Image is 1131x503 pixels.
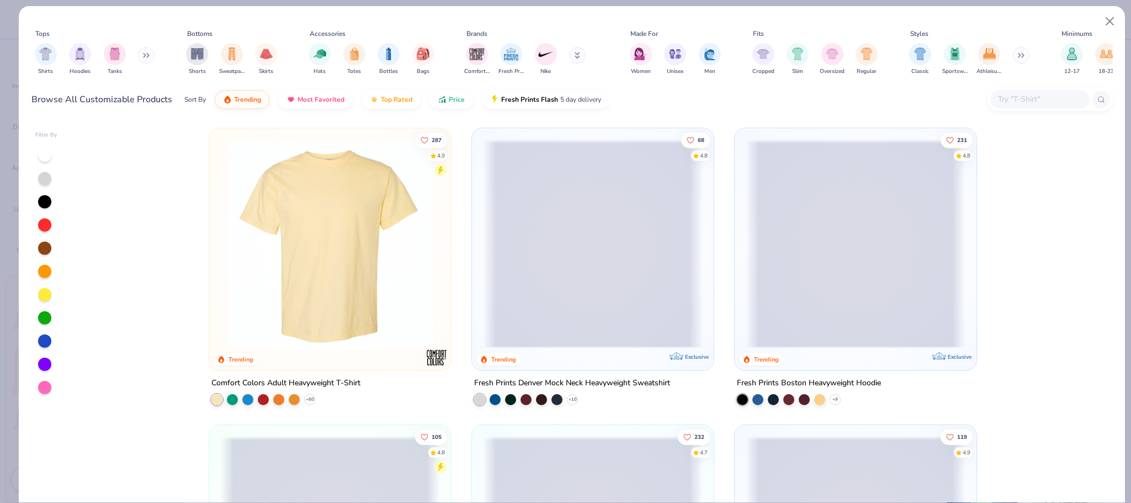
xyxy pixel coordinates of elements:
[69,43,91,76] button: filter button
[630,43,652,76] button: filter button
[286,95,295,104] img: most_fav.gif
[681,132,710,148] button: Like
[314,67,326,76] span: Hats
[911,67,929,76] span: Classic
[910,29,928,39] div: Styles
[861,48,873,60] img: Regular Image
[415,132,447,148] button: Like
[820,67,845,76] span: Oversized
[503,46,519,62] img: Fresh Prints Image
[104,43,126,76] div: filter for Tanks
[184,95,206,104] div: Sort By
[976,43,1002,76] button: filter button
[255,43,277,76] div: filter for Skirts
[104,43,126,76] button: filter button
[309,43,331,76] button: filter button
[704,48,716,60] img: Men Image
[856,43,878,76] button: filter button
[997,93,1082,106] input: Try "T-Shirt"
[432,434,442,439] span: 105
[501,95,558,104] span: Fresh Prints Flash
[109,48,121,60] img: Tanks Image
[699,43,721,76] div: filter for Men
[223,95,232,104] img: trending.gif
[942,67,968,76] span: Sportswear
[664,43,686,76] button: filter button
[976,67,1002,76] span: Athleisure
[737,376,881,390] div: Fresh Prints Boston Heavyweight Hoodie
[38,67,53,76] span: Shirts
[538,46,554,62] img: Nike Image
[963,151,970,160] div: 4.8
[298,95,344,104] span: Most Favorited
[70,67,91,76] span: Hoodies
[1095,43,1117,76] div: filter for 18-23
[449,95,465,104] span: Price
[631,67,651,76] span: Women
[698,137,704,143] span: 68
[381,95,412,104] span: Top Rated
[498,67,524,76] span: Fresh Prints
[35,43,57,76] button: filter button
[432,137,442,143] span: 287
[787,43,809,76] div: filter for Slim
[700,151,708,160] div: 4.8
[535,43,557,76] button: filter button
[914,48,927,60] img: Classic Image
[412,43,434,76] div: filter for Bags
[226,48,238,60] img: Sweatpants Image
[949,48,961,60] img: Sportswear Image
[378,43,400,76] div: filter for Bottles
[976,43,1002,76] div: filter for Athleisure
[941,429,973,444] button: Like
[498,43,524,76] div: filter for Fresh Prints
[215,90,269,109] button: Trending
[464,43,490,76] div: filter for Comfort Colors
[664,43,686,76] div: filter for Unisex
[469,46,485,62] img: Comfort Colors Image
[74,48,86,60] img: Hoodies Image
[678,429,710,444] button: Like
[259,67,273,76] span: Skirts
[429,90,473,109] button: Price
[108,67,122,76] span: Tanks
[186,43,208,76] button: filter button
[669,48,682,60] img: Unisex Image
[306,396,314,403] span: + 60
[909,43,931,76] div: filter for Classic
[464,43,490,76] button: filter button
[211,376,360,390] div: Comfort Colors Adult Heavyweight T-Shirt
[426,347,448,369] img: Comfort Colors logo
[219,67,245,76] span: Sweatpants
[490,95,499,104] img: flash.gif
[820,43,845,76] div: filter for Oversized
[234,95,261,104] span: Trending
[482,90,609,109] button: Fresh Prints Flash5 day delivery
[219,43,245,76] button: filter button
[787,43,809,76] button: filter button
[31,93,172,106] div: Browse All Customizable Products
[948,353,971,360] span: Exclusive
[856,43,878,76] div: filter for Regular
[466,29,487,39] div: Brands
[757,48,769,60] img: Cropped Image
[187,29,213,39] div: Bottoms
[35,43,57,76] div: filter for Shirts
[220,139,440,348] img: 029b8af0-80e6-406f-9fdc-fdf898547912
[1061,43,1083,76] button: filter button
[792,67,803,76] span: Slim
[957,137,967,143] span: 231
[378,43,400,76] button: filter button
[1098,67,1114,76] span: 18-23
[437,151,445,160] div: 4.9
[69,43,91,76] div: filter for Hoodies
[35,131,57,139] div: Filter By
[39,48,52,60] img: Shirts Image
[630,29,658,39] div: Made For
[941,132,973,148] button: Like
[752,43,774,76] div: filter for Cropped
[535,43,557,76] div: filter for Nike
[348,48,360,60] img: Totes Image
[383,48,395,60] img: Bottles Image
[1066,48,1078,60] img: 12-17 Image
